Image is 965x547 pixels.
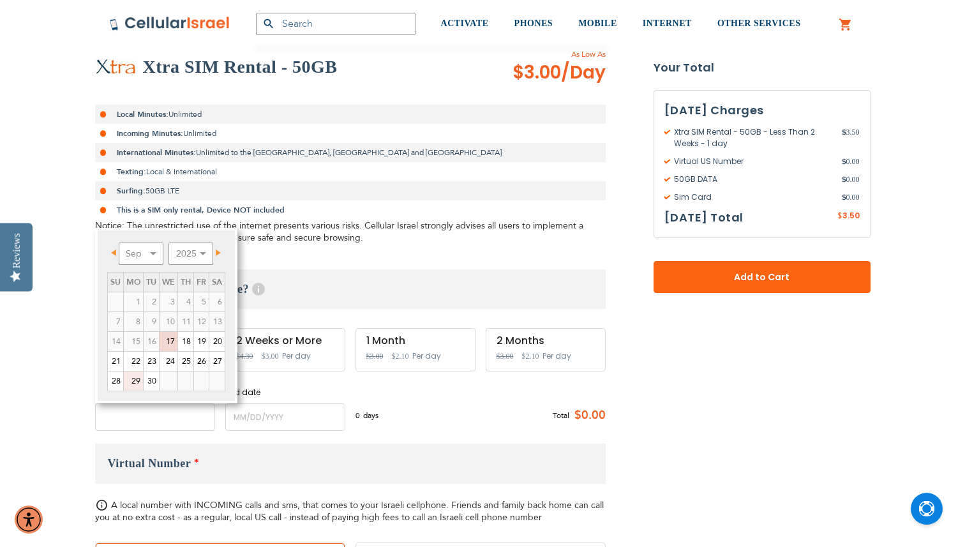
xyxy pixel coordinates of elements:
[225,387,345,398] label: End date
[117,167,146,177] strong: Texting:
[197,276,206,288] span: Friday
[178,332,193,351] a: 18
[842,174,860,185] span: 0.00
[124,332,143,351] span: 15
[117,205,285,215] strong: This is a SIM only rental, Device NOT included
[143,54,338,80] h2: Xtra SIM Rental - 50GB
[15,506,43,534] div: Accessibility Menu
[837,211,842,222] span: $
[108,332,123,351] span: 14
[236,335,334,347] div: 2 Weeks or More
[842,174,846,185] span: $
[144,312,159,331] span: 9
[696,271,828,284] span: Add to Cart
[194,292,209,311] span: 5
[146,276,156,288] span: Tuesday
[842,126,860,149] span: 3.50
[108,352,123,371] a: 21
[236,352,253,361] span: $4.30
[366,352,384,361] span: $3.00
[168,243,213,265] select: Select year
[11,233,22,268] div: Reviews
[514,19,553,28] span: PHONES
[209,352,225,371] a: 27
[95,59,137,75] img: Xtra SIM Rental - 50GB
[212,276,222,288] span: Saturday
[194,332,209,351] a: 19
[282,350,311,362] span: Per day
[109,16,230,31] img: Cellular Israel Logo
[355,410,363,421] span: 0
[117,186,146,196] strong: Surfing:
[512,60,606,86] span: $3.00
[95,269,606,309] h3: When do you need service?
[842,191,846,203] span: $
[542,350,571,362] span: Per day
[178,312,193,331] span: 11
[497,352,514,361] span: $3.00
[181,276,191,288] span: Thursday
[178,292,193,311] span: 4
[643,19,692,28] span: INTERNET
[95,105,606,124] li: Unlimited
[441,19,489,28] span: ACTIVATE
[578,19,617,28] span: MOBILE
[654,58,871,77] strong: Your Total
[654,261,871,293] button: Add to Cart
[126,276,140,288] span: Monday
[478,49,606,60] span: As Low As
[842,210,860,221] span: 3.50
[497,335,595,347] div: 2 Months
[664,174,842,185] span: 50GB DATA
[178,352,193,371] a: 25
[117,147,196,158] strong: International Minutes:
[366,335,465,347] div: 1 Month
[412,350,441,362] span: Per day
[95,124,606,143] li: Unlimited
[95,143,606,162] li: Unlimited to the [GEOGRAPHIC_DATA], [GEOGRAPHIC_DATA] and [GEOGRAPHIC_DATA]
[95,499,604,523] span: A local number with INCOMING calls and sms, that comes to your Israeli cellphone. Friends and fam...
[194,352,209,371] a: 26
[160,312,177,331] span: 10
[256,13,415,35] input: Search
[108,312,123,331] span: 7
[144,332,159,351] span: 16
[363,410,378,421] span: days
[124,371,143,391] a: 29
[110,276,121,288] span: Sunday
[111,250,116,256] span: Prev
[117,109,168,119] strong: Local Minutes:
[124,292,143,311] span: 1
[209,312,225,331] span: 13
[216,250,221,256] span: Next
[842,156,860,167] span: 0.00
[553,410,569,421] span: Total
[842,126,846,138] span: $
[664,208,744,227] h3: [DATE] Total
[569,406,606,425] span: $0.00
[664,101,860,120] h3: [DATE] Charges
[95,162,606,181] li: Local & International
[194,312,209,331] span: 12
[95,220,606,244] div: Notice: The unrestricted use of the internet presents various risks. Cellular Israel strongly adv...
[252,283,265,296] span: Help
[842,156,846,167] span: $
[160,292,177,311] span: 3
[392,352,409,361] span: $2.10
[124,312,143,331] span: 8
[209,332,225,351] a: 20
[209,292,225,311] span: 6
[144,371,159,391] a: 30
[561,60,606,86] span: /Day
[160,332,177,351] a: 17
[117,128,183,139] strong: Incoming Minutes:
[160,352,177,371] a: 24
[162,276,175,288] span: Wednesday
[108,244,124,260] a: Prev
[144,292,159,311] span: 2
[664,156,842,167] span: Virtual US Number
[842,191,860,203] span: 0.00
[207,244,223,260] a: Next
[95,181,606,200] li: 50GB LTE
[108,371,123,391] a: 28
